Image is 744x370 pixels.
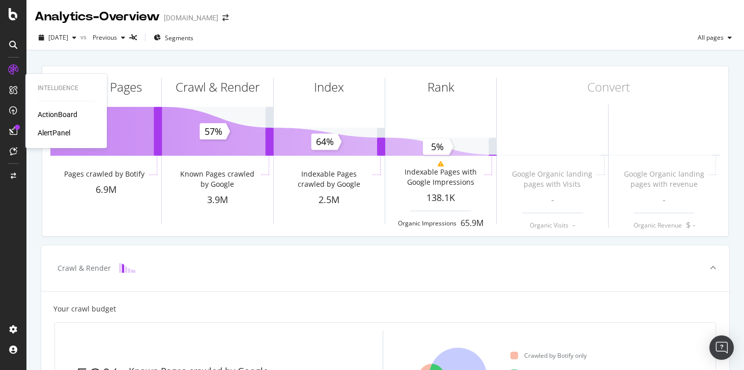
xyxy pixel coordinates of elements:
button: [DATE] [35,30,80,46]
div: 3.9M [162,193,273,207]
div: 2.5M [274,193,385,207]
div: Analytics - Overview [35,8,160,25]
div: Open Intercom Messenger [709,335,734,360]
button: All pages [694,30,736,46]
div: 138.1K [385,191,496,205]
div: Intelligence [38,84,95,93]
span: All pages [694,33,724,42]
div: Pages crawled by Botify [64,169,145,179]
div: arrow-right-arrow-left [222,14,228,21]
div: 6.9M [50,183,161,196]
span: vs [80,33,89,41]
div: Indexable Pages crawled by Google [288,169,371,189]
button: Previous [89,30,129,46]
div: 65.9M [461,217,483,229]
div: Crawl & Render [58,263,111,273]
div: Your crawl budget [53,304,116,314]
div: Indexable Pages with Google Impressions [399,167,482,187]
div: [DOMAIN_NAME] [164,13,218,23]
div: Index [314,78,344,96]
img: block-icon [119,263,135,273]
div: Rank [427,78,454,96]
div: Known Pages crawled by Google [176,169,259,189]
span: Segments [165,34,193,42]
div: Crawl & Render [176,78,260,96]
span: Previous [89,33,117,42]
a: AlertPanel [38,128,70,138]
a: ActionBoard [38,109,77,120]
span: 2025 Sep. 1st [48,33,68,42]
div: Organic Impressions [398,219,456,227]
button: Segments [150,30,197,46]
div: Crawled by Botify only [510,351,587,360]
